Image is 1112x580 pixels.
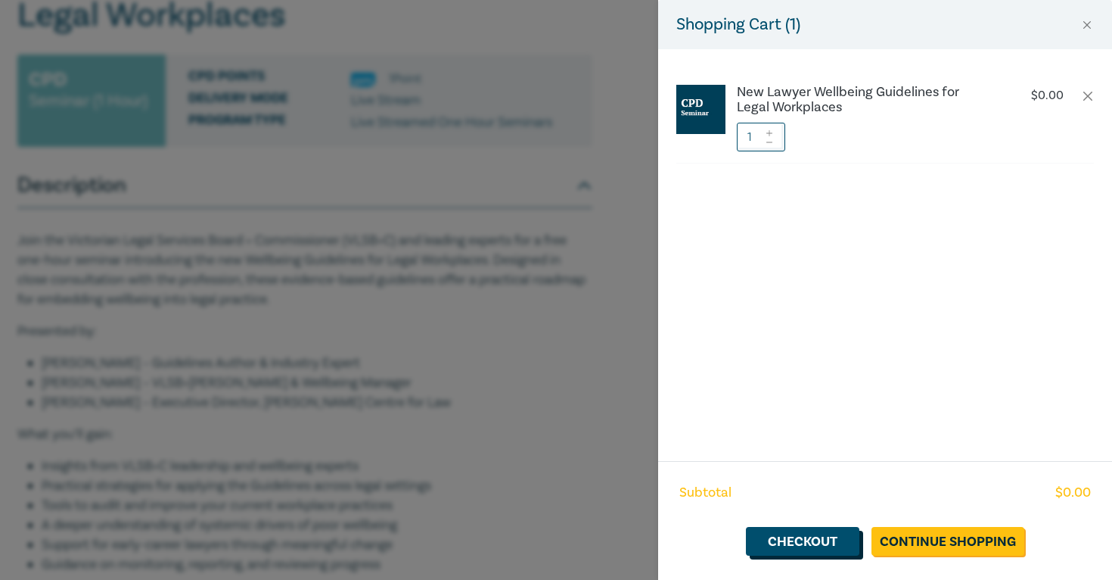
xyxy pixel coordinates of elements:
[1080,18,1094,32] button: Close
[737,85,988,115] a: New Lawyer Wellbeing Guidelines for Legal Workplaces
[1055,483,1091,503] span: $ 0.00
[676,12,800,37] h5: Shopping Cart ( 1 )
[737,123,785,151] input: 1
[676,85,725,134] img: CPD%20Seminar.jpg
[871,527,1024,556] a: Continue Shopping
[679,483,731,503] span: Subtotal
[1031,89,1064,103] p: $ 0.00
[746,527,859,556] a: Checkout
